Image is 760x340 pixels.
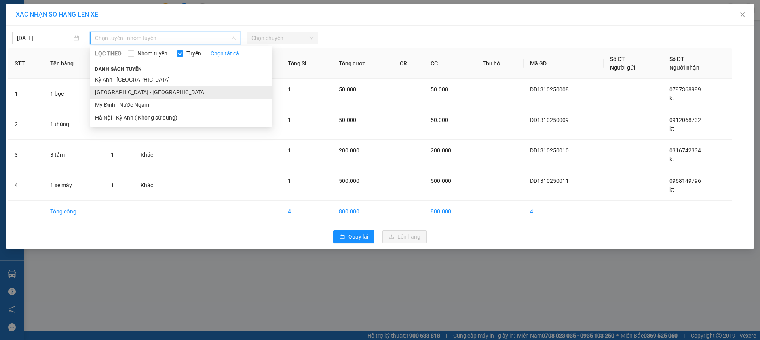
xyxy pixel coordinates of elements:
span: Chọn tuyến - nhóm tuyến [95,32,236,44]
th: CC [424,48,476,79]
li: [GEOGRAPHIC_DATA] - [GEOGRAPHIC_DATA] [90,86,272,99]
span: 50.000 [431,86,448,93]
span: 1 [111,182,114,188]
span: kt [669,125,674,132]
span: 0912068732 [669,117,701,123]
span: 1 [288,117,291,123]
span: DD1310250010 [530,147,569,154]
li: Hà Nội - Kỳ Anh ( Không sử dụng) [90,111,272,124]
span: DD1310250008 [530,86,569,93]
span: kt [669,186,674,193]
span: Chọn chuyến [251,32,313,44]
th: STT [8,48,44,79]
span: Danh sách tuyến [90,66,147,73]
span: 0797368999 [669,86,701,93]
th: Mã GD [524,48,604,79]
span: 1 [288,178,291,184]
td: 4 [8,170,44,201]
td: 4 [524,201,604,222]
th: Tên hàng [44,48,104,79]
span: Số ĐT [610,56,625,62]
input: 13/10/2025 [17,34,72,42]
span: LỌC THEO [95,49,122,58]
span: 50.000 [339,86,356,93]
span: XÁC NHẬN SỐ HÀNG LÊN XE [16,11,98,18]
span: 200.000 [339,147,359,154]
td: Khác [134,140,174,170]
span: DD1310250011 [530,178,569,184]
td: 3 tấm [44,140,104,170]
span: 0968149796 [669,178,701,184]
button: Close [731,4,754,26]
td: 800.000 [424,201,476,222]
span: 0316742334 [669,147,701,154]
th: CR [393,48,424,79]
span: 200.000 [431,147,451,154]
span: down [231,36,236,40]
span: close [739,11,746,18]
td: 1 xe máy [44,170,104,201]
td: 3 [8,140,44,170]
span: Nhóm tuyến [134,49,171,58]
span: Quay lại [348,232,368,241]
th: Thu hộ [476,48,524,79]
span: rollback [340,234,345,240]
span: 1 [288,86,291,93]
span: Số ĐT [669,56,684,62]
span: Tuyến [183,49,204,58]
button: rollbackQuay lại [333,230,374,243]
span: kt [669,156,674,162]
li: Kỳ Anh - [GEOGRAPHIC_DATA] [90,73,272,86]
td: Khác [134,170,174,201]
th: Tổng SL [281,48,332,79]
td: 800.000 [332,201,393,222]
span: 50.000 [339,117,356,123]
button: uploadLên hàng [382,230,427,243]
td: Tổng cộng [44,201,104,222]
a: Chọn tất cả [211,49,239,58]
td: 4 [281,201,332,222]
span: 1 [288,147,291,154]
span: 500.000 [339,178,359,184]
td: 1 thùng [44,109,104,140]
span: Người gửi [610,65,635,71]
th: Tổng cước [332,48,393,79]
li: Mỹ Đình - Nước Ngầm [90,99,272,111]
span: 50.000 [431,117,448,123]
span: 500.000 [431,178,451,184]
td: 1 bọc [44,79,104,109]
span: Người nhận [669,65,699,71]
span: kt [669,95,674,101]
td: 2 [8,109,44,140]
span: 1 [111,152,114,158]
td: 1 [8,79,44,109]
span: DD1310250009 [530,117,569,123]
